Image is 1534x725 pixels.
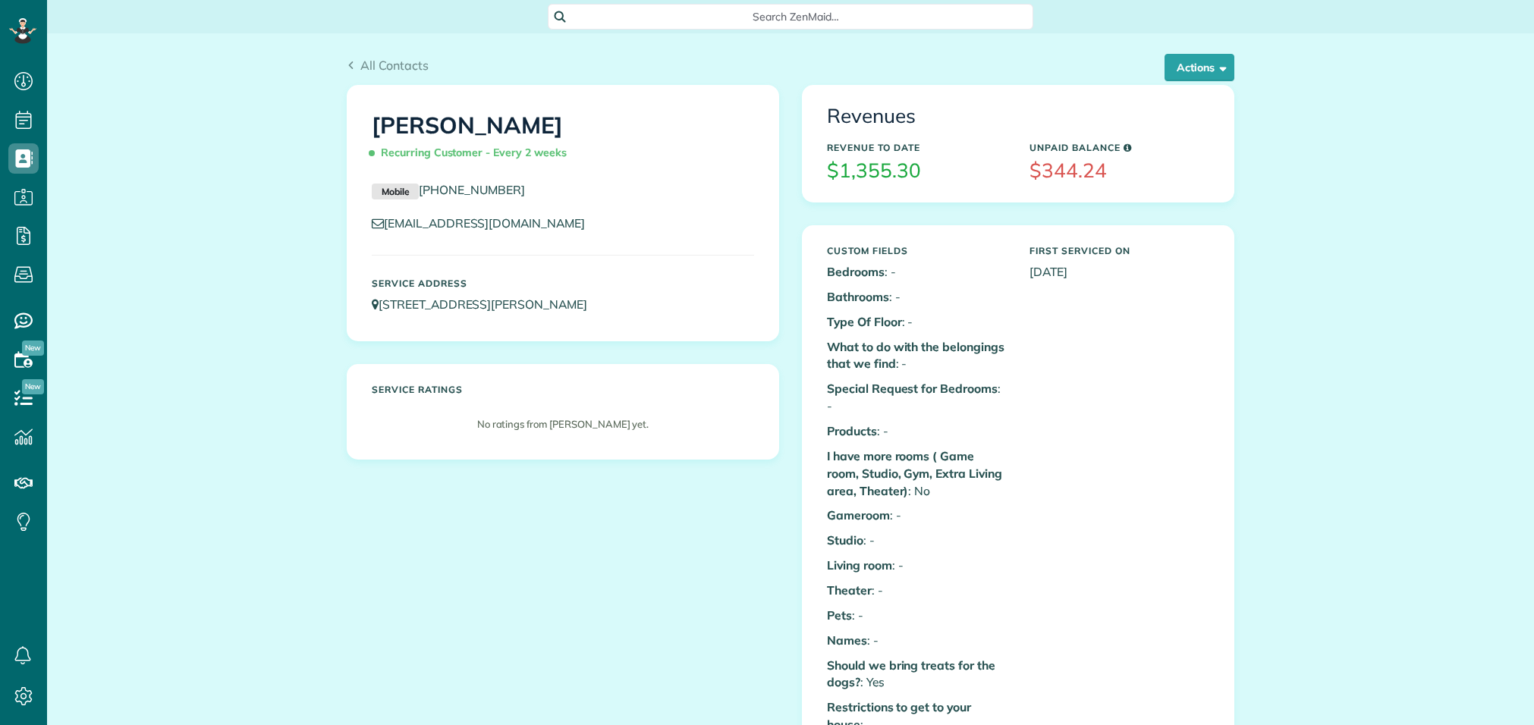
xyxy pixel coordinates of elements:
[347,56,429,74] a: All Contacts
[827,632,1007,649] p: : -
[827,532,863,548] b: Studio
[827,380,1007,415] p: : -
[827,264,885,279] b: Bedrooms
[1165,54,1234,81] button: Actions
[827,246,1007,256] h5: Custom Fields
[1029,160,1209,182] h3: $344.24
[827,582,872,598] b: Theater
[372,278,754,288] h5: Service Address
[827,658,995,690] b: Should we bring treats for the dogs?
[1029,263,1209,281] p: [DATE]
[827,422,1007,440] p: : -
[372,113,754,166] h1: [PERSON_NAME]
[827,657,1007,692] p: : Yes
[379,417,747,432] p: No ratings from [PERSON_NAME] yet.
[827,143,1007,152] h5: Revenue to Date
[372,297,602,312] a: [STREET_ADDRESS][PERSON_NAME]
[827,314,902,329] b: Type Of Floor
[827,507,1007,524] p: : -
[372,182,525,197] a: Mobile[PHONE_NUMBER]
[827,381,998,396] b: Special Request for Bedrooms
[827,447,1007,500] p: : No
[372,215,599,231] a: [EMAIL_ADDRESS][DOMAIN_NAME]
[827,288,1007,306] p: : -
[827,105,1209,127] h3: Revenues
[827,607,852,623] b: Pets
[827,313,1007,331] p: : -
[1029,143,1209,152] h5: Unpaid Balance
[827,263,1007,281] p: : -
[827,557,892,573] b: Living room
[827,423,877,438] b: Products
[827,607,1007,624] p: : -
[827,632,867,648] b: Names
[827,289,889,304] b: Bathrooms
[827,448,1002,498] b: I have more rooms ( Game room, Studio, Gym, Extra Living area, Theater)
[827,582,1007,599] p: : -
[22,379,44,394] span: New
[360,58,429,73] span: All Contacts
[827,532,1007,549] p: : -
[22,341,44,356] span: New
[827,338,1007,373] p: : -
[372,140,573,166] span: Recurring Customer - Every 2 weeks
[372,384,754,394] h5: Service ratings
[827,507,890,523] b: Gameroom
[827,557,1007,574] p: : -
[827,339,1004,372] b: What to do with the belongings that we find
[372,184,419,200] small: Mobile
[827,160,1007,182] h3: $1,355.30
[1029,246,1209,256] h5: First Serviced On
